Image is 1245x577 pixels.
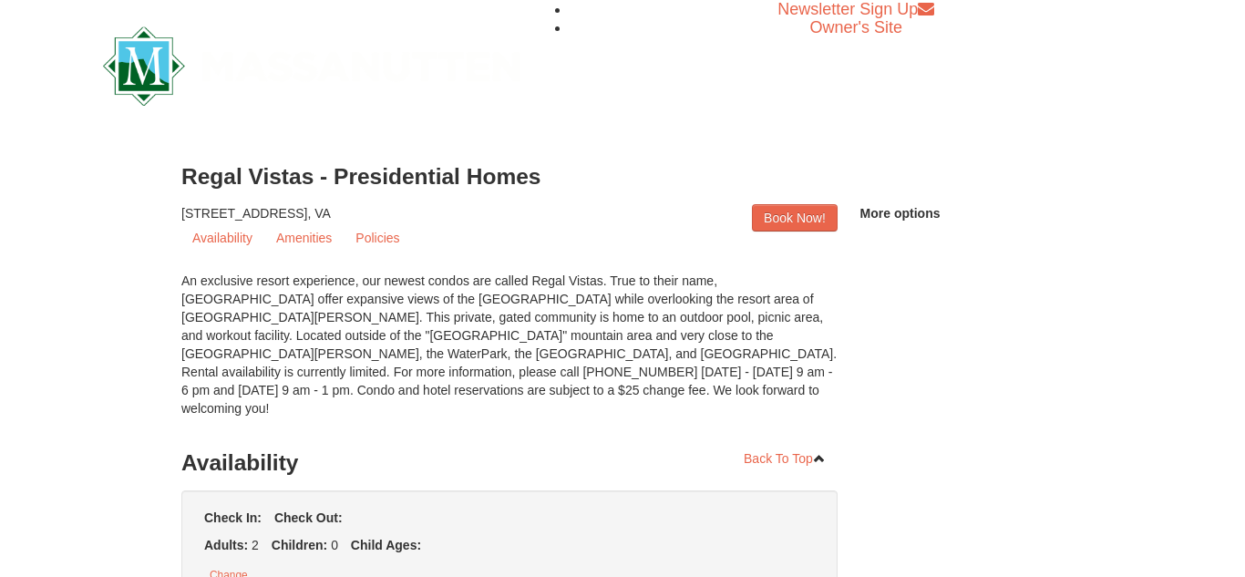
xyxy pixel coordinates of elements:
h3: Regal Vistas - Presidential Homes [181,159,1064,195]
span: More options [860,206,941,221]
span: 0 [331,538,338,552]
a: Book Now! [752,204,838,232]
strong: Adults: [204,538,248,552]
a: Owner's Site [810,18,902,36]
strong: Children: [272,538,327,552]
span: 2 [252,538,259,552]
img: Massanutten Resort Logo [103,26,520,106]
a: Availability [181,224,263,252]
a: Amenities [265,224,343,252]
strong: Check Out: [274,510,343,525]
h3: Availability [181,445,838,481]
a: Policies [345,224,410,252]
strong: Check In: [204,510,262,525]
div: An exclusive resort experience, our newest condos are called Regal Vistas. True to their name, [G... [181,272,838,436]
strong: Child Ages: [351,538,421,552]
a: Back To Top [732,445,838,472]
a: Massanutten Resort [103,42,520,85]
